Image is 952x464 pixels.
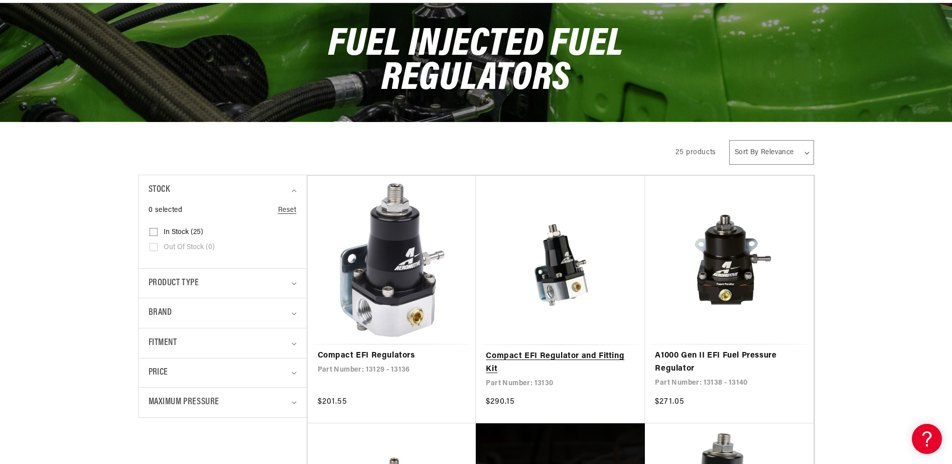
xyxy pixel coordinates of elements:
[149,366,168,380] span: Price
[149,269,297,298] summary: Product type (0 selected)
[149,276,199,291] span: Product type
[164,228,203,237] span: In stock (25)
[655,350,803,375] a: A1000 Gen II EFI Fuel Pressure Regulator
[149,388,297,417] summary: Maximum Pressure (0 selected)
[149,175,297,205] summary: Stock (0 selected)
[149,395,220,410] span: Maximum Pressure
[318,350,466,363] a: Compact EFI Regulators
[149,359,297,387] summary: Price
[149,298,297,328] summary: Brand (0 selected)
[149,336,177,351] span: Fitment
[328,25,624,99] span: Fuel Injected Fuel Regulators
[149,306,172,320] span: Brand
[149,205,183,216] span: 0 selected
[149,328,297,358] summary: Fitment (0 selected)
[486,350,635,376] a: Compact EFI Regulator and Fitting Kit
[164,243,215,252] span: Out of stock (0)
[149,183,170,197] span: Stock
[675,149,716,156] span: 25 products
[278,205,297,216] a: Reset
